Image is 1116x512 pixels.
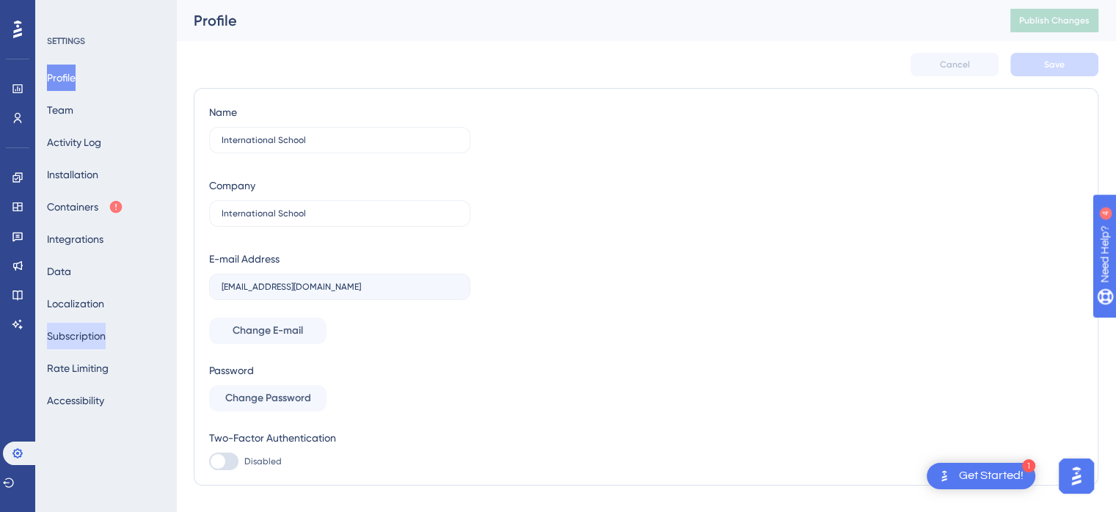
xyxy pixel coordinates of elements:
[47,97,73,123] button: Team
[225,390,311,407] span: Change Password
[47,35,166,47] div: SETTINGS
[1019,15,1090,26] span: Publish Changes
[222,135,458,145] input: Name Surname
[209,177,255,194] div: Company
[102,7,106,19] div: 4
[47,323,106,349] button: Subscription
[209,429,470,447] div: Two-Factor Authentication
[911,53,999,76] button: Cancel
[1022,459,1035,472] div: 1
[34,4,92,21] span: Need Help?
[47,387,104,414] button: Accessibility
[47,355,109,381] button: Rate Limiting
[936,467,953,485] img: launcher-image-alternative-text
[233,322,303,340] span: Change E-mail
[222,282,458,292] input: E-mail Address
[244,456,282,467] span: Disabled
[47,258,71,285] button: Data
[222,208,458,219] input: Company Name
[1044,59,1065,70] span: Save
[940,59,970,70] span: Cancel
[47,290,104,317] button: Localization
[47,161,98,188] button: Installation
[927,463,1035,489] div: Open Get Started! checklist, remaining modules: 1
[1010,53,1098,76] button: Save
[209,103,237,121] div: Name
[194,10,974,31] div: Profile
[209,362,470,379] div: Password
[209,385,327,412] button: Change Password
[1054,454,1098,498] iframe: UserGuiding AI Assistant Launcher
[209,318,327,344] button: Change E-mail
[47,226,103,252] button: Integrations
[47,65,76,91] button: Profile
[47,129,101,156] button: Activity Log
[47,194,123,220] button: Containers
[959,468,1024,484] div: Get Started!
[209,250,280,268] div: E-mail Address
[1010,9,1098,32] button: Publish Changes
